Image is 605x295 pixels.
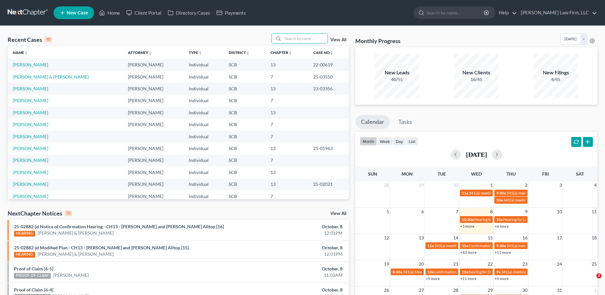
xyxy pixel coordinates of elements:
[13,74,89,79] a: [PERSON_NAME] & [PERSON_NAME]
[308,59,349,71] td: 22-00619
[224,59,265,71] td: SCB
[38,230,114,236] a: [PERSON_NAME] & [PERSON_NAME]
[453,286,459,294] span: 28
[14,245,189,250] a: 25-02882-jd Modified Plan - CH13 - [PERSON_NAME] and [PERSON_NAME] Alltop [15]
[13,122,48,127] a: [PERSON_NAME]
[487,286,493,294] span: 29
[471,171,482,177] span: Wed
[460,250,476,255] a: +43 more
[184,131,224,142] td: Individual
[13,98,48,103] a: [PERSON_NAME]
[438,171,446,177] span: Tue
[556,208,563,216] span: 10
[184,83,224,95] td: Individual
[123,155,184,166] td: [PERSON_NAME]
[454,76,499,83] div: 16/45
[265,107,308,118] td: 13
[184,71,224,83] td: Individual
[265,95,308,107] td: 7
[534,76,578,83] div: 4/45
[462,217,474,222] span: 10:30a
[453,260,459,268] span: 21
[189,50,202,55] a: Typeunfold_more
[594,181,597,189] span: 4
[265,190,308,202] td: 7
[418,286,424,294] span: 27
[123,83,184,95] td: [PERSON_NAME]
[453,234,459,242] span: 14
[14,224,224,229] a: 25-02882-jd Notice of Confirmation Hearing - CH13 - [PERSON_NAME] and [PERSON_NAME] Alltop [16]
[383,260,390,268] span: 19
[184,155,224,166] td: Individual
[237,230,343,236] div: 12:01PM
[469,269,518,274] span: hearing for [PERSON_NAME]
[375,76,419,83] div: 40/55
[53,272,89,278] a: [PERSON_NAME]
[246,51,250,55] i: unfold_more
[503,198,565,202] span: 341(a) meeting for [PERSON_NAME]
[495,276,509,281] a: +9 more
[237,223,343,230] div: October, 8
[455,208,459,216] span: 7
[65,210,72,216] div: 10
[496,191,506,195] span: 9:30a
[265,166,308,178] td: 13
[375,69,419,76] div: New Leads
[123,71,184,83] td: [PERSON_NAME]
[198,51,202,55] i: unfold_more
[14,231,35,237] div: HEARING
[474,217,558,222] span: Hearing for [PERSON_NAME] & [PERSON_NAME]
[462,243,468,248] span: 10a
[576,171,584,177] span: Sat
[123,142,184,154] td: [PERSON_NAME]
[462,269,468,274] span: 10a
[418,260,424,268] span: 20
[434,243,530,248] span: 341(a) meeting for [PERSON_NAME] & [PERSON_NAME]
[265,118,308,130] td: 7
[542,171,549,177] span: Fri
[393,269,402,274] span: 8:30a
[556,260,563,268] span: 24
[454,69,499,76] div: New Clients
[45,37,52,42] div: 15
[265,131,308,142] td: 7
[184,166,224,178] td: Individual
[237,287,343,293] div: October, 8
[184,142,224,154] td: Individual
[518,7,597,19] a: [PERSON_NAME] Law Firm, LLC
[13,170,48,175] a: [PERSON_NAME]
[184,95,224,107] td: Individual
[496,269,500,274] span: 9a
[355,37,401,45] h3: Monthly Progress
[383,286,390,294] span: 26
[490,181,493,189] span: 1
[224,178,265,190] td: SCB
[38,251,114,257] a: [PERSON_NAME] & [PERSON_NAME]
[237,245,343,251] div: October, 8
[224,190,265,202] td: SCB
[534,69,578,76] div: New Filings
[496,7,517,19] a: Help
[426,276,440,281] a: +9 more
[591,234,597,242] span: 18
[506,171,516,177] span: Thu
[13,50,28,55] a: Nameunfold_more
[403,269,485,274] span: 341(a) Meeting of Creditors for [PERSON_NAME]
[524,181,528,189] span: 2
[224,95,265,107] td: SCB
[13,181,48,187] a: [PERSON_NAME]
[427,269,434,274] span: 10a
[377,137,393,146] button: week
[490,208,493,216] span: 8
[237,266,343,272] div: October, 8
[24,51,28,55] i: unfold_more
[14,273,51,279] div: PROOF OF CLAIM
[524,208,528,216] span: 9
[123,107,184,118] td: [PERSON_NAME]
[237,251,343,257] div: 12:01PM
[288,51,292,55] i: unfold_more
[14,287,53,292] a: Proof of Claim [6-4]
[184,107,224,118] td: Individual
[123,118,184,130] td: [PERSON_NAME]
[224,131,265,142] td: SCB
